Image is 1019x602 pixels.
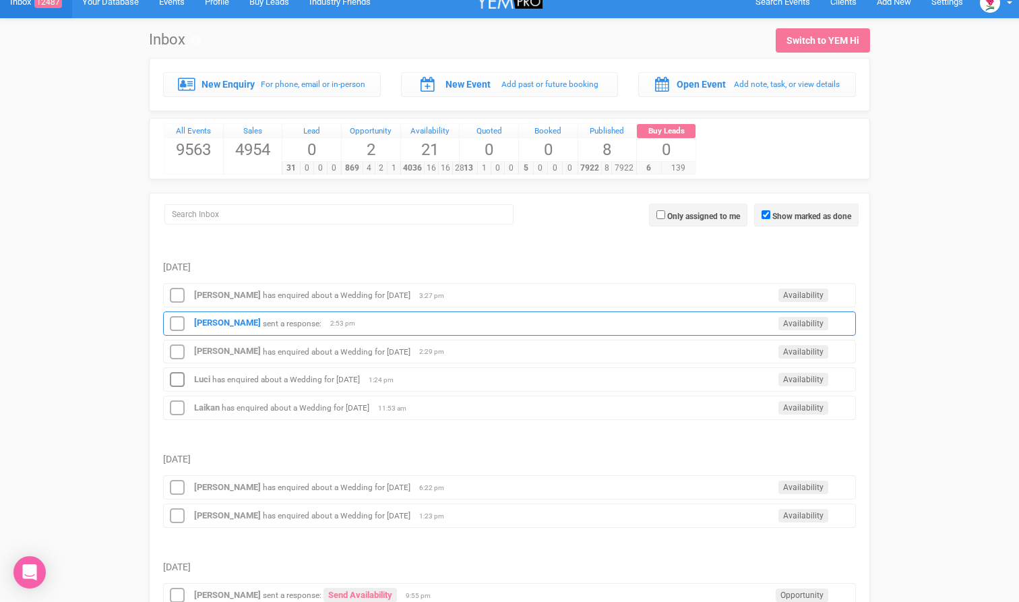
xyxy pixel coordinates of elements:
[194,402,220,413] a: Laikan
[637,138,696,161] span: 0
[778,373,828,386] span: Availability
[194,482,261,492] a: [PERSON_NAME]
[342,124,400,139] a: Opportunity
[202,78,255,91] label: New Enquiry
[601,162,612,175] span: 8
[491,162,505,175] span: 0
[13,556,46,589] div: Open Intercom Messenger
[611,162,636,175] span: 7922
[562,162,578,175] span: 0
[504,162,518,175] span: 0
[778,317,828,330] span: Availability
[194,346,261,356] a: [PERSON_NAME]
[424,162,439,175] span: 16
[164,138,223,161] span: 9563
[375,162,388,175] span: 2
[477,162,491,175] span: 1
[445,78,491,91] label: New Event
[772,210,851,222] label: Show marked as done
[501,80,598,89] small: Add past or future booking
[164,204,514,224] input: Search Inbox
[342,138,400,161] span: 2
[419,291,453,301] span: 3:27 pm
[282,124,341,139] a: Lead
[261,80,365,89] small: For phone, email or in-person
[194,290,261,300] a: [PERSON_NAME]
[341,162,363,175] span: 869
[778,345,828,359] span: Availability
[667,210,740,222] label: Only assigned to me
[327,162,341,175] span: 0
[778,289,828,302] span: Availability
[263,291,410,300] small: has enquired about a Wedding for [DATE]
[778,481,828,494] span: Availability
[194,590,261,600] a: [PERSON_NAME]
[636,162,661,175] span: 6
[401,138,460,161] span: 21
[637,124,696,139] a: Buy Leads
[263,347,410,356] small: has enquired about a Wedding for [DATE]
[778,401,828,415] span: Availability
[786,34,859,47] div: Switch to YEM Hi
[419,483,453,493] span: 6:22 pm
[661,162,696,175] span: 139
[578,124,637,139] a: Published
[578,162,603,175] span: 7922
[734,80,840,89] small: Add note, task, or view details
[378,404,412,413] span: 11:53 am
[300,162,314,175] span: 0
[194,374,210,384] a: Luci
[164,124,223,139] a: All Events
[313,162,328,175] span: 0
[387,162,400,175] span: 1
[578,138,637,161] span: 8
[149,32,201,48] h1: Inbox
[459,162,478,175] span: 13
[194,510,261,520] a: [PERSON_NAME]
[400,162,425,175] span: 4036
[519,138,578,161] span: 0
[533,162,549,175] span: 0
[163,72,381,96] a: New Enquiry For phone, email or in-person
[438,162,453,175] span: 16
[363,162,375,175] span: 4
[776,589,828,602] span: Opportunity
[263,511,410,520] small: has enquired about a Wedding for [DATE]
[194,318,261,328] a: [PERSON_NAME]
[677,78,726,91] label: Open Event
[224,124,282,139] a: Sales
[263,483,410,492] small: has enquired about a Wedding for [DATE]
[460,124,518,139] a: Quoted
[776,28,870,53] a: Switch to YEM Hi
[401,72,619,96] a: New Event Add past or future booking
[401,124,460,139] a: Availability
[406,591,439,601] span: 9:55 pm
[519,124,578,139] a: Booked
[263,591,321,600] small: sent a response:
[163,454,856,464] h5: [DATE]
[323,588,397,602] a: Send Availability
[163,562,856,572] h5: [DATE]
[419,347,453,357] span: 2:29 pm
[460,138,518,161] span: 0
[163,262,856,272] h5: [DATE]
[212,375,360,384] small: has enquired about a Wedding for [DATE]
[419,512,453,521] span: 1:23 pm
[778,509,828,522] span: Availability
[638,72,856,96] a: Open Event Add note, task, or view details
